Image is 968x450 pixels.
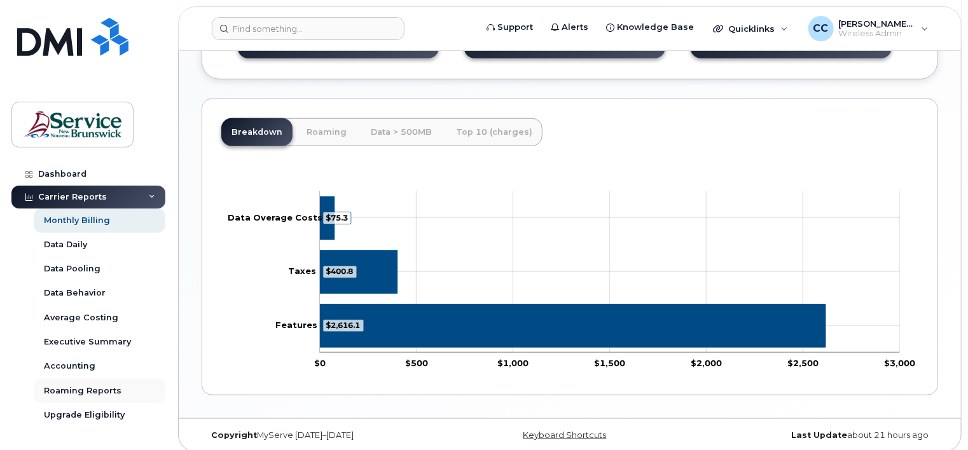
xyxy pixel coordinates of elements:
[228,212,322,222] tspan: Data Overage Costs
[791,430,847,440] strong: Last Update
[326,266,353,276] tspan: $400.8
[693,430,938,440] div: about 21 hours ago
[597,15,703,40] a: Knowledge Base
[799,16,937,41] div: Carr, Christine (JPS/JSP)
[221,118,293,146] a: Breakdown
[884,358,915,368] tspan: $3,000
[211,430,257,440] strong: Copyright
[497,358,529,368] tspan: $1,000
[497,21,533,34] span: Support
[326,213,348,222] tspan: $75.3
[326,320,360,330] tspan: $2,616.1
[405,358,428,368] tspan: $500
[296,118,357,146] a: Roaming
[202,430,447,440] div: MyServe [DATE]–[DATE]
[542,15,597,40] a: Alerts
[478,15,542,40] a: Support
[288,266,316,276] tspan: Taxes
[314,358,326,368] tspan: $0
[523,430,607,440] a: Keyboard Shortcuts
[839,18,915,29] span: [PERSON_NAME] (JPS/JSP)
[228,191,916,368] g: Chart
[728,24,775,34] span: Quicklinks
[361,118,442,146] a: Data > 500MB
[691,358,722,368] tspan: $2,000
[839,29,915,39] span: Wireless Admin
[787,358,819,368] tspan: $2,500
[275,320,317,330] tspan: Features
[212,17,404,40] input: Find something...
[446,118,543,146] a: Top 10 (charges)
[704,16,797,41] div: Quicklinks
[617,21,694,34] span: Knowledge Base
[562,21,588,34] span: Alerts
[594,358,625,368] tspan: $1,500
[813,21,829,36] span: CC
[320,196,826,347] g: Series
